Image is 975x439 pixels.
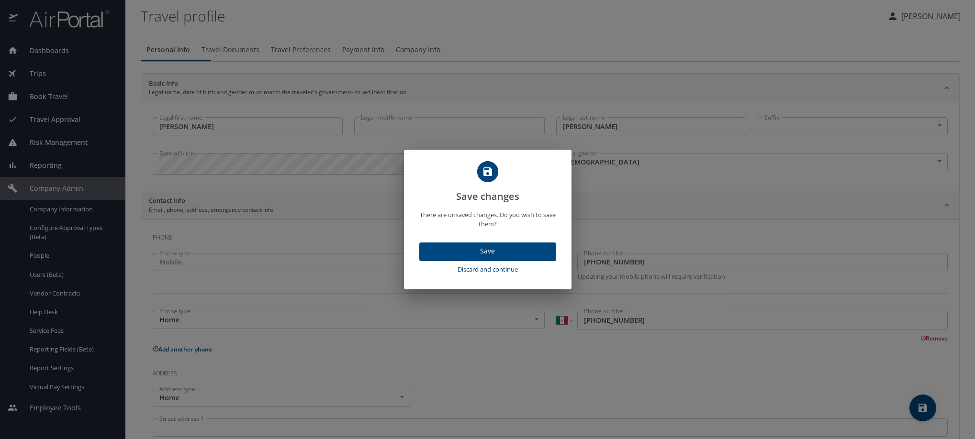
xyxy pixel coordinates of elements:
[423,264,552,275] span: Discard and continue
[427,245,549,257] span: Save
[419,242,556,261] button: Save
[415,210,560,229] p: There are unsaved changes. Do you wish to save them?
[419,261,556,278] button: Discard and continue
[415,161,560,204] h2: Save changes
